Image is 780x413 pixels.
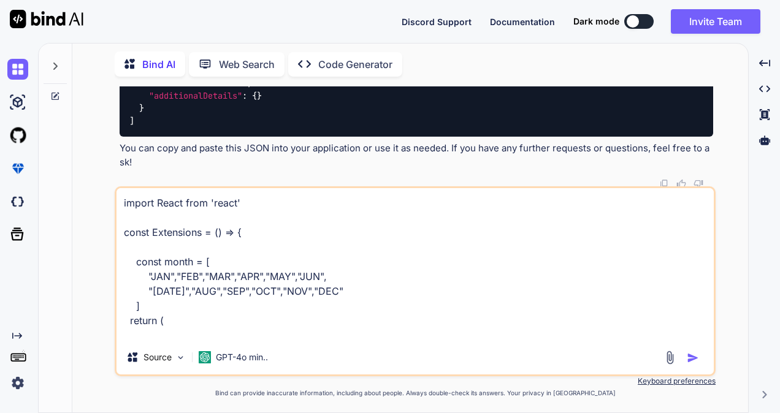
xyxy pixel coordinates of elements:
button: Discord Support [402,15,472,28]
img: dislike [694,179,703,189]
img: premium [7,158,28,179]
img: chat [7,59,28,80]
p: Keyboard preferences [115,376,716,386]
button: Documentation [490,15,555,28]
img: darkCloudIdeIcon [7,191,28,212]
img: ai-studio [7,92,28,113]
span: false [223,78,247,89]
img: like [676,179,686,189]
span: "additionalDetails" [149,90,242,101]
span: Discord Support [402,17,472,27]
p: Code Generator [318,57,392,72]
span: Documentation [490,17,555,27]
span: } [139,103,144,114]
span: : [242,90,247,101]
p: Bind can provide inaccurate information, including about people. Always double-check its answers.... [115,388,716,398]
span: , [247,78,252,89]
span: { [252,90,257,101]
img: icon [687,352,699,364]
img: settings [7,373,28,393]
img: GPT-4o mini [199,351,211,363]
button: Invite Team [671,9,760,34]
img: attachment [663,350,677,365]
span: Dark mode [573,15,619,28]
img: copy [659,179,669,189]
p: You can copy and paste this JSON into your application or use it as needed. If you have any furth... [120,142,713,169]
textarea: import React from 'react' const Extensions = () => { const month = [ "JAN","FEB","MAR","APR","MAY... [117,188,714,340]
img: githubLight [7,125,28,146]
p: Bind AI [142,57,175,72]
span: ] [129,115,134,126]
img: Bind AI [10,10,83,28]
span: } [257,90,262,101]
span: "isDeletable" [149,78,213,89]
p: Web Search [219,57,275,72]
p: Source [143,351,172,363]
p: GPT-4o min.. [216,351,268,363]
img: Pick Models [175,352,186,363]
span: : [213,78,218,89]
